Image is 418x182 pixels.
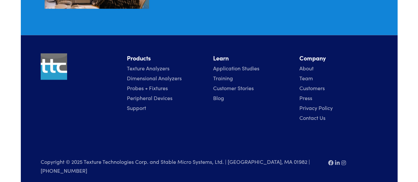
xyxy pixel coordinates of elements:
[41,158,320,175] p: Copyright © 2025 Texture Technologies Corp. and Stable Micro Systems, Ltd. | [GEOGRAPHIC_DATA], M...
[127,104,146,111] a: Support
[299,114,325,121] a: Contact Us
[41,54,67,80] img: ttc_logo_1x1_v1.0.png
[299,84,325,91] a: Customers
[299,74,313,82] a: Team
[213,64,259,72] a: Application Studies
[213,84,254,91] a: Customer Stories
[127,64,170,72] a: Texture Analyzers
[299,64,314,72] a: About
[41,167,87,174] a: [PHONE_NUMBER]
[299,54,378,63] li: Company
[213,54,291,63] li: Learn
[213,74,233,82] a: Training
[299,104,333,111] a: Privacy Policy
[127,94,172,101] a: Peripheral Devices
[299,94,312,101] a: Press
[213,94,224,101] a: Blog
[127,54,205,63] li: Products
[127,84,168,91] a: Probes + Fixtures
[127,74,182,82] a: Dimensional Analyzers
